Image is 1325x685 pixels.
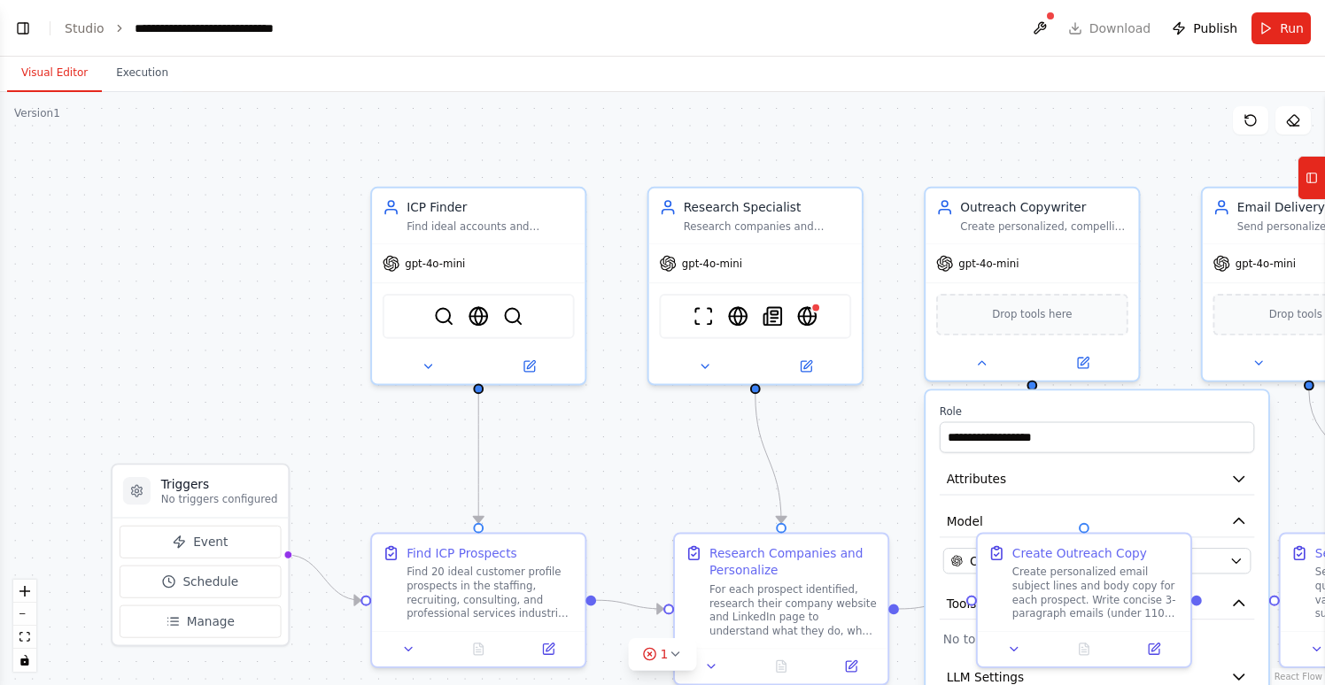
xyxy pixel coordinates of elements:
[940,404,1255,419] label: Role
[728,306,748,327] img: EXASearchTool
[407,566,574,621] div: Find 20 ideal customer profile prospects in the staffing, recruiting, consulting, and professiona...
[629,638,697,671] button: 1
[1236,257,1296,271] span: gpt-4o-mini
[469,306,489,327] img: EXASearchTool
[65,21,105,35] a: Studio
[102,55,182,92] button: Execution
[943,630,1251,648] p: No tools assigned to this agent.
[745,656,818,676] button: No output available
[518,639,577,659] button: Open in side panel
[1012,566,1180,621] div: Create personalized email subject lines and body copy for each prospect. Write concise 3-paragrap...
[182,573,238,590] span: Schedule
[120,566,281,598] button: Schedule
[442,639,515,659] button: No output available
[943,548,1251,573] button: OpenAI - gpt-4o-mini (OpenAI)
[976,533,1192,668] div: Create Outreach CopyCreate personalized email subject lines and body copy for each prospect. Writ...
[763,306,783,327] img: SerplyNewsSearchTool
[647,187,864,386] div: Research SpecialistResearch companies and decision-makers to gather insights about their business...
[1048,639,1121,659] button: No output available
[405,257,465,271] span: gpt-4o-mini
[757,356,855,376] button: Open in side panel
[747,394,790,523] g: Edge from c377cda5-e5ee-4ace-b4ce-e3bd327deb70 to 59af0a84-ab83-4baa-abed-c1733dcc1226
[960,219,1127,234] div: Create personalized, compelling email subject lines and body copy that connect Layer137's Growth ...
[940,463,1255,495] button: Attributes
[821,656,880,676] button: Open in side panel
[13,626,36,649] button: fit view
[286,546,360,609] g: Edge from triggers to 0b2eaf35-f476-4cc0-9264-23426a0eb2c6
[503,306,523,327] img: BraveSearchTool
[480,356,577,376] button: Open in side panel
[1280,19,1304,37] span: Run
[161,475,278,493] h3: Triggers
[693,306,713,327] img: ScrapeWebsiteTool
[661,645,669,663] span: 1
[596,591,663,617] g: Edge from 0b2eaf35-f476-4cc0-9264-23426a0eb2c6 to 59af0a84-ab83-4baa-abed-c1733dcc1226
[1275,672,1322,681] a: React Flow attribution
[1251,12,1311,44] button: Run
[1193,19,1237,37] span: Publish
[469,394,487,523] g: Edge from 7a7c9f1a-ad45-44d0-9d8f-8e934887dcf0 to 0b2eaf35-f476-4cc0-9264-23426a0eb2c6
[682,257,742,271] span: gpt-4o-mini
[65,19,331,37] nav: breadcrumb
[1034,352,1131,373] button: Open in side panel
[14,106,60,120] div: Version 1
[947,470,1007,488] span: Attributes
[940,505,1255,537] button: Model
[13,649,36,672] button: toggle interactivity
[120,605,281,638] button: Manage
[709,544,877,579] div: Research Companies and Personalize
[370,187,586,386] div: ICP FinderFind ideal accounts and decision-makers that fit Layer137's target profile: staffing, r...
[1012,544,1147,562] div: Create Outreach Copy
[407,544,516,562] div: Find ICP Prospects
[187,612,235,630] span: Manage
[13,580,36,603] button: zoom in
[684,199,851,217] div: Research Specialist
[924,187,1140,382] div: Outreach CopywriterCreate personalized, compelling email subject lines and body copy that connect...
[407,199,574,217] div: ICP Finder
[11,16,35,41] button: Show left sidebar
[947,512,983,530] span: Model
[992,306,1072,324] span: Drop tools here
[958,257,1019,271] span: gpt-4o-mini
[1124,639,1183,659] button: Open in side panel
[947,595,977,612] span: Tools
[970,552,1154,570] span: OpenAI - gpt-4o-mini (OpenAI)
[120,526,281,558] button: Event
[940,588,1255,620] button: Tools
[161,493,278,507] p: No triggers configured
[797,306,817,327] img: WebsiteSearchTool
[7,55,102,92] button: Visual Editor
[111,463,290,646] div: TriggersNo triggers configuredEventScheduleManage
[193,534,228,551] span: Event
[433,306,453,327] img: SerperDevTool
[960,199,1127,217] div: Outreach Copywriter
[684,219,851,234] div: Research companies and decision-makers to gather insights about their business, challenges, and o...
[1165,12,1244,44] button: Publish
[13,603,36,626] button: zoom out
[407,219,574,234] div: Find ideal accounts and decision-makers that fit Layer137's target profile: staffing, recruiting,...
[13,580,36,672] div: React Flow controls
[709,582,877,638] div: For each prospect identified, research their company website and LinkedIn page to understand what...
[370,533,586,668] div: Find ICP ProspectsFind 20 ideal customer profile prospects in the staffing, recruiting, consultin...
